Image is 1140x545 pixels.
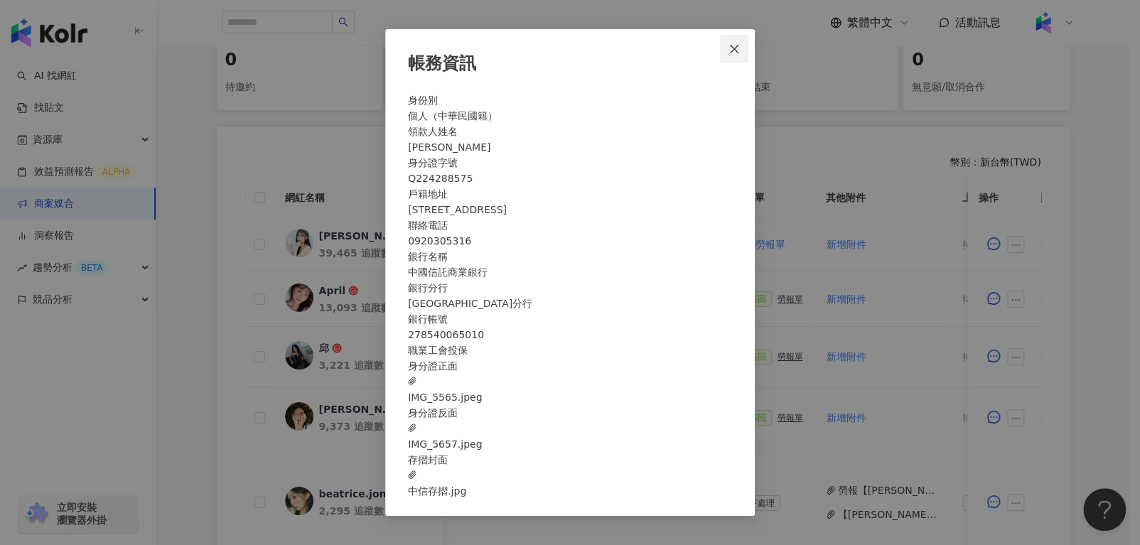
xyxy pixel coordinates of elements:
[408,264,732,280] div: 中國信託商業銀行
[408,358,732,374] div: 身分證正面
[408,52,732,76] div: 帳務資訊
[408,342,732,358] div: 職業工會投保
[728,43,740,55] span: close
[408,233,732,249] div: 0920305316
[408,217,732,233] div: 聯絡電話
[408,452,732,468] div: 存摺封面
[408,171,732,186] div: Q224288575
[408,280,732,296] div: 銀行分行
[408,139,732,155] div: [PERSON_NAME]
[408,202,732,217] div: [STREET_ADDRESS]
[408,327,732,342] div: 278540065010
[408,296,732,311] div: [GEOGRAPHIC_DATA]分行
[408,186,732,202] div: 戶籍地址
[408,311,732,327] div: 銀行帳號
[720,35,748,63] button: Close
[408,421,482,452] span: IMG_5657.jpeg
[408,108,732,124] div: 個人（中華民國籍）
[408,155,732,171] div: 身分證字號
[408,405,732,421] div: 身分證反面
[408,249,732,264] div: 銀行名稱
[408,92,732,108] div: 身份別
[408,468,466,499] span: 中信存摺.jpg
[408,124,732,139] div: 領款人姓名
[408,374,482,405] span: IMG_5565.jpeg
